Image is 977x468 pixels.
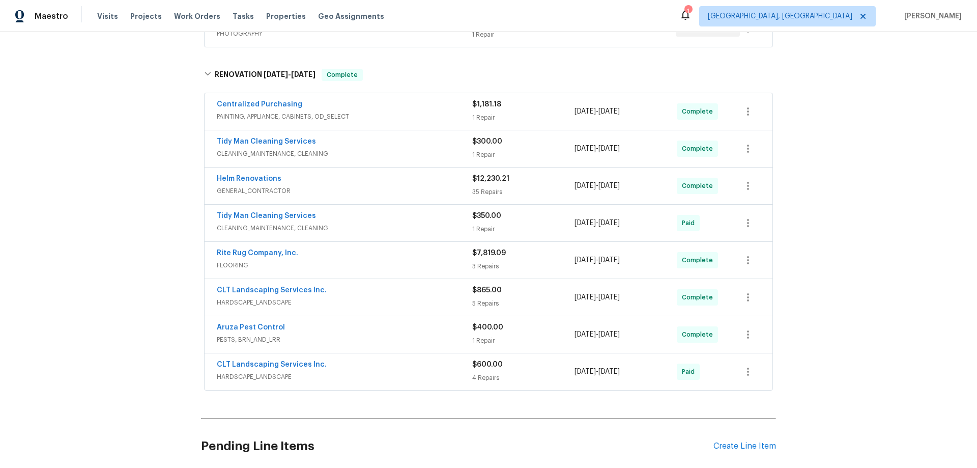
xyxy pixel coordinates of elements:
span: - [574,181,620,191]
span: Work Orders [174,11,220,21]
span: [PERSON_NAME] [900,11,962,21]
span: Paid [682,367,699,377]
span: CLEANING_MAINTENANCE, CLEANING [217,223,472,233]
div: 1 [684,6,692,16]
span: [DATE] [574,145,596,152]
span: [DATE] [291,71,315,78]
span: - [574,255,620,265]
span: - [574,218,620,228]
span: $600.00 [472,361,503,368]
span: [DATE] [264,71,288,78]
span: [DATE] [574,294,596,301]
a: Aruza Pest Control [217,324,285,331]
span: $7,819.09 [472,250,506,257]
span: Paid [682,218,699,228]
span: - [574,144,620,154]
span: [GEOGRAPHIC_DATA], [GEOGRAPHIC_DATA] [708,11,852,21]
span: - [574,292,620,302]
a: Tidy Man Cleaning Services [217,212,316,219]
a: CLT Landscaping Services Inc. [217,361,327,368]
span: [DATE] [598,108,620,115]
span: $1,181.18 [472,101,501,108]
span: PAINTING, APPLIANCE, CABINETS, OD_SELECT [217,112,472,122]
span: FLOORING [217,260,472,270]
span: [DATE] [574,108,596,115]
span: Complete [323,70,362,80]
div: 3 Repairs [472,261,574,271]
div: 1 Repair [472,30,573,40]
span: Complete [682,329,717,340]
span: HARDSCAPE_LANDSCAPE [217,297,472,308]
span: Visits [97,11,118,21]
span: Complete [682,144,717,154]
a: Centralized Purchasing [217,101,302,108]
span: [DATE] [598,145,620,152]
div: 5 Repairs [472,298,574,309]
h6: RENOVATION [215,69,315,81]
span: $865.00 [472,287,502,294]
div: 1 Repair [472,224,574,234]
span: Complete [682,292,717,302]
span: [DATE] [598,182,620,189]
span: [DATE] [574,331,596,338]
span: Complete [682,106,717,117]
span: - [264,71,315,78]
span: Tasks [233,13,254,20]
span: [DATE] [574,182,596,189]
span: $300.00 [472,138,502,145]
span: Projects [130,11,162,21]
span: Complete [682,255,717,265]
span: [DATE] [598,219,620,227]
span: PESTS, BRN_AND_LRR [217,335,472,345]
span: Maestro [35,11,68,21]
span: [DATE] [598,257,620,264]
span: Complete [682,181,717,191]
a: Rite Rug Company, Inc. [217,250,298,257]
div: 4 Repairs [472,373,574,383]
a: Helm Renovations [217,175,281,182]
span: [DATE] [598,331,620,338]
span: [DATE] [598,294,620,301]
div: RENOVATION [DATE]-[DATE]Complete [201,59,776,91]
span: Properties [266,11,306,21]
span: $12,230.21 [472,175,509,182]
div: 1 Repair [472,150,574,160]
span: [DATE] [574,257,596,264]
span: - [574,106,620,117]
div: 1 Repair [472,336,574,346]
span: - [574,329,620,340]
span: [DATE] [598,368,620,375]
a: CLT Landscaping Services Inc. [217,287,327,294]
a: Tidy Man Cleaning Services [217,138,316,145]
span: - [574,367,620,377]
div: 1 Repair [472,113,574,123]
span: [DATE] [574,368,596,375]
span: [DATE] [574,219,596,227]
span: PHOTOGRAPHY [217,29,472,39]
div: Create Line Item [713,442,776,451]
span: HARDSCAPE_LANDSCAPE [217,372,472,382]
span: $400.00 [472,324,503,331]
span: GENERAL_CONTRACTOR [217,186,472,196]
span: CLEANING_MAINTENANCE, CLEANING [217,149,472,159]
span: $350.00 [472,212,501,219]
span: Geo Assignments [318,11,384,21]
div: 35 Repairs [472,187,574,197]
